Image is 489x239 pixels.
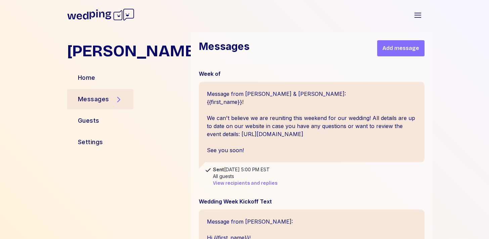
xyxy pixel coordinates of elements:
div: Messages [78,95,109,104]
h1: [PERSON_NAME] [67,43,185,59]
div: Message from [PERSON_NAME] & [PERSON_NAME]: {{first_name}}! We can't believe we are reuniting thi... [199,82,425,162]
div: Wedding Week Kickoff Text [199,197,425,205]
div: Home [78,73,95,82]
button: View recipients and replies [213,180,277,187]
div: Guests [78,116,99,125]
h1: Messages [199,40,250,56]
span: Add message [383,44,419,52]
div: Week of [199,70,425,78]
div: All guests [213,173,234,180]
div: Settings [78,137,103,147]
button: Add message [377,40,425,56]
span: Sent [213,167,224,172]
div: [DATE] 5:00 PM EST [213,166,277,173]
